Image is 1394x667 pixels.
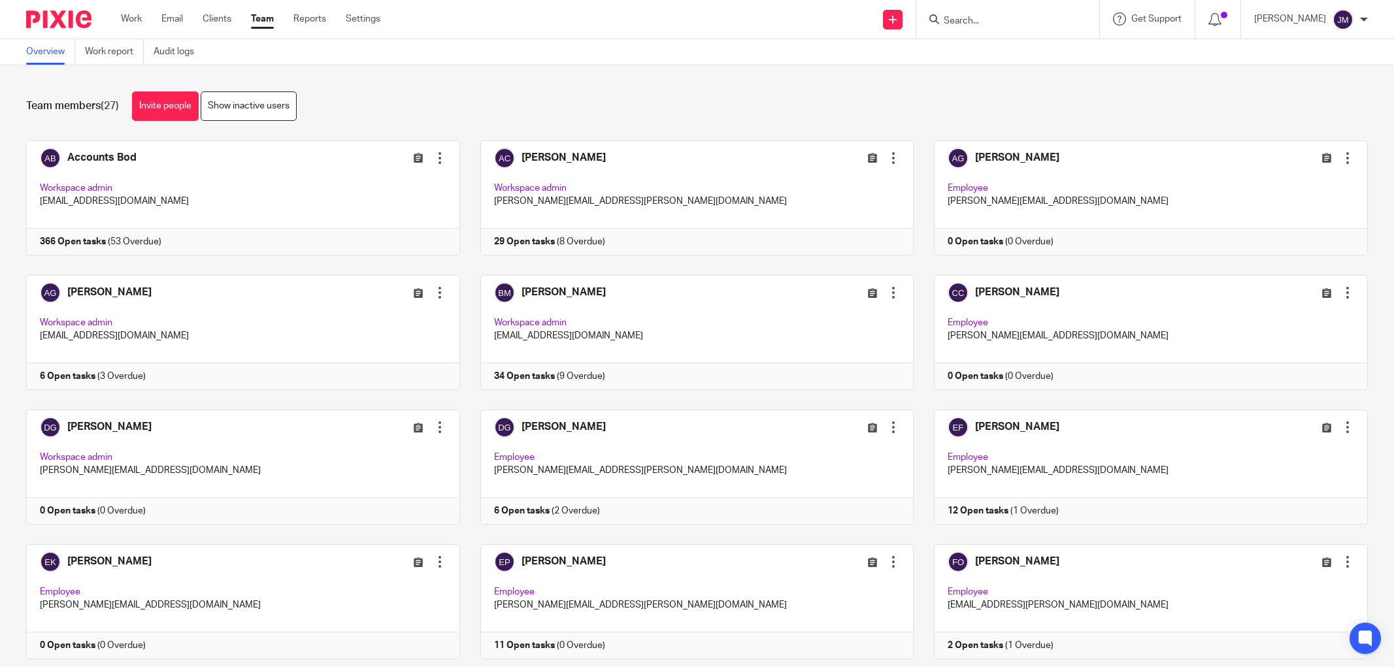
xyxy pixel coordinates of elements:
[26,99,119,113] h1: Team members
[1254,12,1326,25] p: [PERSON_NAME]
[201,91,297,121] a: Show inactive users
[121,12,142,25] a: Work
[85,39,144,65] a: Work report
[132,91,199,121] a: Invite people
[1131,14,1182,24] span: Get Support
[346,12,380,25] a: Settings
[251,12,274,25] a: Team
[154,39,204,65] a: Audit logs
[203,12,231,25] a: Clients
[293,12,326,25] a: Reports
[1333,9,1353,30] img: svg%3E
[161,12,183,25] a: Email
[942,16,1060,27] input: Search
[26,10,91,28] img: Pixie
[101,101,119,111] span: (27)
[26,39,75,65] a: Overview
